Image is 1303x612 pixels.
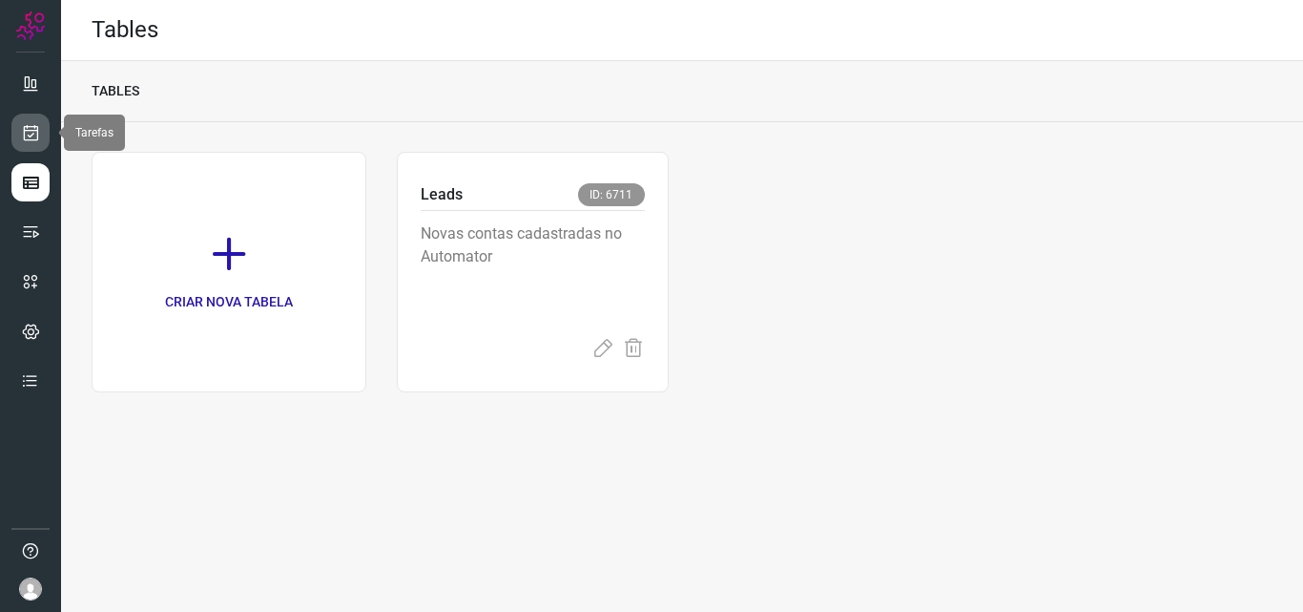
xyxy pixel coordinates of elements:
p: Novas contas cadastradas no Automator [421,222,645,318]
p: Leads [421,183,463,206]
img: Logo [16,11,45,40]
span: Tarefas [75,126,114,139]
p: CRIAR NOVA TABELA [165,292,293,312]
span: ID: 6711 [578,183,645,206]
h2: Tables [92,16,158,44]
img: avatar-user-boy.jpg [19,578,42,601]
p: TABLES [92,81,139,101]
a: CRIAR NOVA TABELA [92,152,366,392]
